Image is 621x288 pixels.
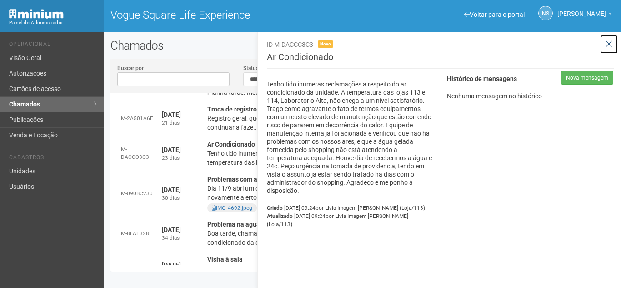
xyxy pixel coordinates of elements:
button: Nova mensagem [561,71,613,85]
div: 23 dias [162,154,200,162]
div: Favor autorizar a corretora [PERSON_NAME] a visitar a unidade com um cliente potencial. [PERSON_N... [207,264,458,282]
li: Cadastros [9,154,97,164]
strong: [DATE] [162,111,181,118]
span: [DATE] 09:24 [284,205,425,211]
strong: Atualizado [267,213,293,219]
a: Voltar para o portal [464,11,525,18]
h1: Vogue Square Life Experience [110,9,356,21]
a: NS [538,6,553,20]
div: Tenho tido inúmeras reclamações a respeito do ar condicionado da unidade. A temperatura das lojas... [207,149,458,167]
a: [PERSON_NAME] [557,11,612,19]
span: Nicolle Silva [557,1,606,17]
span: Novo [318,40,333,48]
p: Nenhuma mensagem no histórico [447,92,613,100]
div: Boa tarde, chamamos a empresa responsável pela manutenção dos aparelhos de ar-condicionado da clí... [207,229,458,247]
td: M-090BC230 [117,171,158,216]
div: 34 dias [162,234,200,242]
td: M-8FAF328F [117,216,158,251]
strong: Problema na água do ar-condicionado [207,221,318,228]
div: Registro geral, que fica no corredor está com problema, e precisamos de reparo para continuar a f... [207,114,458,132]
td: M-D6A951E6 [117,251,158,286]
span: por Livia Imagem [PERSON_NAME] (Loja/113) [267,213,408,227]
a: IMG_4692.jpeg [212,205,252,211]
strong: Criado [267,205,283,211]
h3: Ar Condicionado [267,52,614,69]
div: Dia 11/9 abri um chamado e não obtivemos uma resposta, mas a empresa clima top novamente alertou ... [207,184,458,202]
td: M-DACCC3C3 [117,136,158,171]
label: Buscar por [117,64,144,72]
strong: Troca de registro 358/359 [207,106,282,113]
div: 30 dias [162,194,200,202]
strong: Problemas com a água do shopping fornecida aos aparelhos de ar-condicionado [207,176,439,183]
img: Minium [9,9,64,19]
span: por Livia Imagem [PERSON_NAME] (Loja/113) [316,205,425,211]
strong: [DATE] [162,146,181,153]
h2: Chamados [110,39,614,52]
p: Tenho tido inúmeras reclamações a respeito do ar condicionado da unidade. A temperatura das lojas... [267,80,433,195]
strong: Visita à sala [207,256,243,263]
strong: Histórico de mensagens [447,76,517,83]
li: Operacional [9,41,97,51]
strong: [DATE] [162,186,181,193]
strong: [DATE] [162,226,181,233]
strong: [DATE] [162,261,181,268]
span: [DATE] 09:24 [267,213,408,227]
label: Status [243,64,259,72]
td: M-2A501A6E [117,101,158,136]
strong: Ar Condicionado [207,141,255,148]
div: 21 dias [162,119,200,127]
span: ID M-DACCC3C3 [267,41,313,48]
div: Painel do Administrador [9,19,97,27]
